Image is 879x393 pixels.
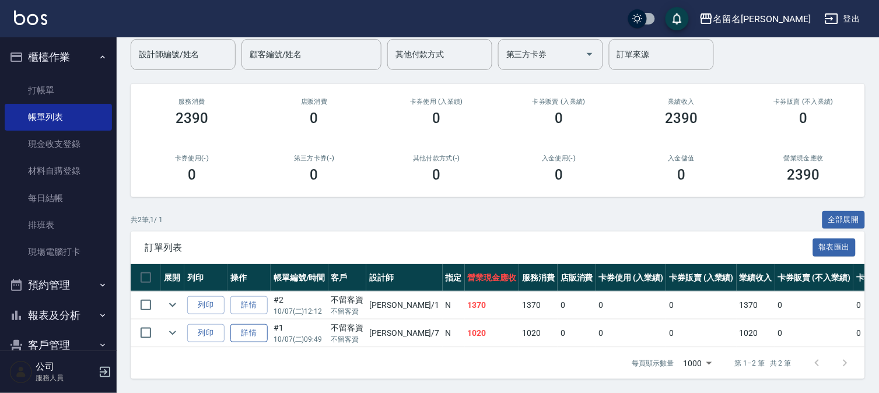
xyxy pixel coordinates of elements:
a: 現金收支登錄 [5,131,112,157]
a: 每日結帳 [5,185,112,212]
th: 卡券使用 (入業績) [596,264,667,292]
button: 櫃檯作業 [5,42,112,72]
a: 材料自購登錄 [5,157,112,184]
h2: 卡券販賣 (入業績) [512,98,606,106]
h3: 2390 [665,110,698,127]
h2: 店販消費 [267,98,362,106]
button: 名留名[PERSON_NAME] [695,7,815,31]
td: 0 [558,320,596,347]
td: 0 [596,320,667,347]
button: 全部展開 [822,211,866,229]
h2: 營業現金應收 [757,155,851,162]
a: 現場電腦打卡 [5,238,112,265]
td: #2 [271,292,328,319]
td: 1020 [519,320,558,347]
h3: 0 [555,110,563,127]
td: [PERSON_NAME] /1 [366,292,442,319]
h2: 業績收入 [634,98,729,106]
h2: 其他付款方式(-) [390,155,484,162]
th: 指定 [443,264,465,292]
th: 列印 [184,264,227,292]
td: 1370 [465,292,520,319]
p: 共 2 筆, 1 / 1 [131,215,163,225]
p: 10/07 (二) 09:49 [274,334,325,345]
div: 1000 [679,348,716,379]
td: N [443,320,465,347]
p: 10/07 (二) 12:12 [274,306,325,317]
th: 店販消費 [558,264,596,292]
a: 打帳單 [5,77,112,104]
h5: 公司 [36,361,95,373]
td: [PERSON_NAME] /7 [366,320,442,347]
td: 1020 [737,320,775,347]
button: 預約管理 [5,270,112,300]
h3: 2390 [787,167,820,183]
button: 報表匯出 [813,238,856,257]
div: 不留客資 [331,294,364,306]
h3: 0 [433,167,441,183]
button: expand row [164,296,181,314]
td: 1370 [519,292,558,319]
h3: 0 [310,110,318,127]
td: 0 [666,292,737,319]
th: 卡券販賣 (入業績) [666,264,737,292]
h3: 0 [555,167,563,183]
p: 不留客資 [331,334,364,345]
td: N [443,292,465,319]
h3: 0 [188,167,196,183]
a: 詳情 [230,324,268,342]
td: 0 [775,292,853,319]
th: 設計師 [366,264,442,292]
a: 排班表 [5,212,112,238]
th: 客戶 [328,264,367,292]
a: 報表匯出 [813,241,856,252]
td: 0 [596,292,667,319]
td: 0 [775,320,853,347]
h2: 入金使用(-) [512,155,606,162]
img: Logo [14,10,47,25]
h3: 服務消費 [145,98,239,106]
th: 帳單編號/時間 [271,264,328,292]
th: 卡券販賣 (不入業績) [775,264,853,292]
button: Open [580,45,599,64]
p: 每頁顯示數量 [632,358,674,369]
h2: 卡券使用 (入業績) [390,98,484,106]
td: 1370 [737,292,775,319]
button: 登出 [820,8,865,30]
td: 1020 [465,320,520,347]
th: 展開 [161,264,184,292]
th: 操作 [227,264,271,292]
button: expand row [164,324,181,342]
h2: 卡券使用(-) [145,155,239,162]
h3: 0 [800,110,808,127]
p: 不留客資 [331,306,364,317]
button: 報表及分析 [5,300,112,331]
h2: 第三方卡券(-) [267,155,362,162]
h3: 2390 [176,110,208,127]
p: 服務人員 [36,373,95,383]
th: 服務消費 [519,264,558,292]
th: 營業現金應收 [465,264,520,292]
h3: 0 [433,110,441,127]
span: 訂單列表 [145,242,813,254]
th: 業績收入 [737,264,775,292]
h2: 入金儲值 [634,155,729,162]
h2: 卡券販賣 (不入業績) [757,98,851,106]
div: 名留名[PERSON_NAME] [713,12,811,26]
td: 0 [666,320,737,347]
h3: 0 [310,167,318,183]
p: 第 1–2 筆 共 2 筆 [735,358,792,369]
a: 帳單列表 [5,104,112,131]
img: Person [9,360,33,384]
td: #1 [271,320,328,347]
h3: 0 [677,167,685,183]
button: save [666,7,689,30]
td: 0 [558,292,596,319]
button: 客戶管理 [5,330,112,360]
button: 列印 [187,324,225,342]
button: 列印 [187,296,225,314]
div: 不留客資 [331,322,364,334]
a: 詳情 [230,296,268,314]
